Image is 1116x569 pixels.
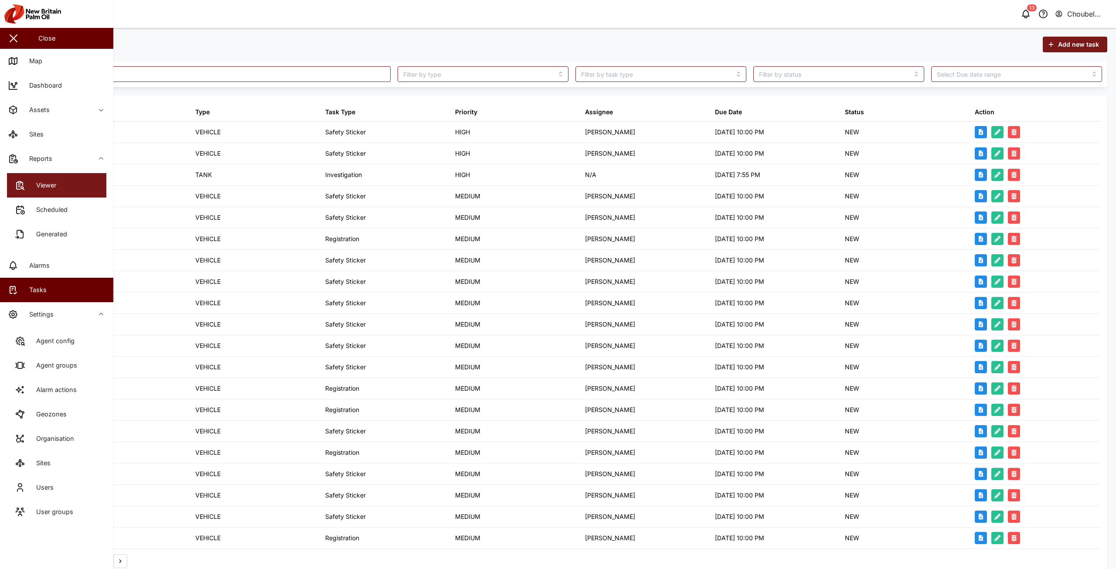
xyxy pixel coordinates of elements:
div: N/A [585,170,596,180]
div: NEW [845,213,859,222]
div: NEW [845,533,859,543]
div: VEHICLE [195,384,221,393]
div: [DATE] 10:00 PM [715,533,764,543]
div: [DATE] 10:00 PM [715,234,764,244]
div: Safety Sticker [325,149,366,158]
div: NEW [845,362,859,372]
div: MEDIUM [455,320,480,329]
div: MEDIUM [455,384,480,393]
button: Add new task [1043,37,1107,52]
div: NEW [845,298,859,308]
div: NEW [845,469,859,479]
div: Viewer [30,181,56,190]
div: VEHICLE [195,191,221,201]
div: [PERSON_NAME] [585,405,635,415]
div: VEHICLE [195,256,221,265]
div: MEDIUM [455,298,480,308]
div: VEHICLE [195,234,221,244]
div: [PERSON_NAME] [585,512,635,521]
div: [DATE] 10:00 PM [715,277,764,286]
div: [DATE] 7:55 PM [715,170,760,180]
a: Agent groups [7,353,106,378]
div: Safety Sticker [325,491,366,500]
div: NEW [845,426,859,436]
div: NEW [845,127,859,137]
div: Map [23,56,42,66]
div: VEHICLE [195,405,221,415]
div: Agent groups [30,361,77,370]
div: Safety Sticker [325,256,366,265]
div: Safety Sticker [325,213,366,222]
div: Registration [325,384,359,393]
input: Search task here... [42,66,391,82]
div: Organisation [30,434,74,443]
div: [DATE] 10:00 PM [715,448,764,457]
div: Safety Sticker [325,298,366,308]
div: [DATE] 10:00 PM [715,191,764,201]
div: NEW [845,341,859,351]
div: [DATE] 10:00 PM [715,362,764,372]
div: Generated [30,229,67,239]
div: [PERSON_NAME] [585,341,635,351]
div: [DATE] 10:00 PM [715,213,764,222]
div: Safety Sticker [325,277,366,286]
div: Assets [23,105,50,115]
div: Priority [455,107,477,117]
div: [DATE] 10:00 PM [715,512,764,521]
div: MEDIUM [455,341,480,351]
div: [PERSON_NAME] [585,277,635,286]
div: NEW [845,234,859,244]
div: [DATE] 10:00 PM [715,426,764,436]
a: Alarm actions [7,378,106,402]
div: NEW [845,277,859,286]
div: VEHICLE [195,448,221,457]
div: Close [38,34,55,43]
div: [PERSON_NAME] [585,127,635,137]
div: [PERSON_NAME] [585,469,635,479]
div: [DATE] 10:00 PM [715,298,764,308]
div: [PERSON_NAME] [585,426,635,436]
div: Choubel Lamera [1067,9,1109,20]
div: 13 [1027,4,1037,11]
span: Add new task [1058,37,1099,52]
div: Dashboard [23,81,62,90]
div: NEW [845,491,859,500]
div: MEDIUM [455,213,480,222]
div: [PERSON_NAME] [585,384,635,393]
div: MEDIUM [455,512,480,521]
a: User groups [7,500,106,524]
div: Sites [23,129,44,139]
div: VEHICLE [195,469,221,479]
div: Status [845,107,864,117]
div: Sites [30,458,51,468]
a: Sites [7,451,106,475]
div: MEDIUM [455,491,480,500]
div: [PERSON_NAME] [585,448,635,457]
div: User groups [30,507,73,517]
div: VEHICLE [195,533,221,543]
div: Safety Sticker [325,127,366,137]
div: [DATE] 10:00 PM [715,127,764,137]
div: MEDIUM [455,277,480,286]
div: Settings [23,310,54,319]
div: HIGH [455,127,470,137]
div: [DATE] 10:00 PM [715,384,764,393]
div: MEDIUM [455,469,480,479]
div: Safety Sticker [325,469,366,479]
div: [DATE] 10:00 PM [715,405,764,415]
div: Registration [325,533,359,543]
div: VEHICLE [195,362,221,372]
div: Safety Sticker [325,341,366,351]
a: Geozones [7,402,106,426]
div: Safety Sticker [325,320,366,329]
div: VEHICLE [195,149,221,158]
div: Agent config [30,336,75,346]
div: Type [195,107,210,117]
div: MEDIUM [455,533,480,543]
div: Registration [325,234,359,244]
div: MEDIUM [455,405,480,415]
div: Registration [325,405,359,415]
input: Select Due date range [931,66,1102,82]
div: NEW [845,448,859,457]
div: Safety Sticker [325,362,366,372]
